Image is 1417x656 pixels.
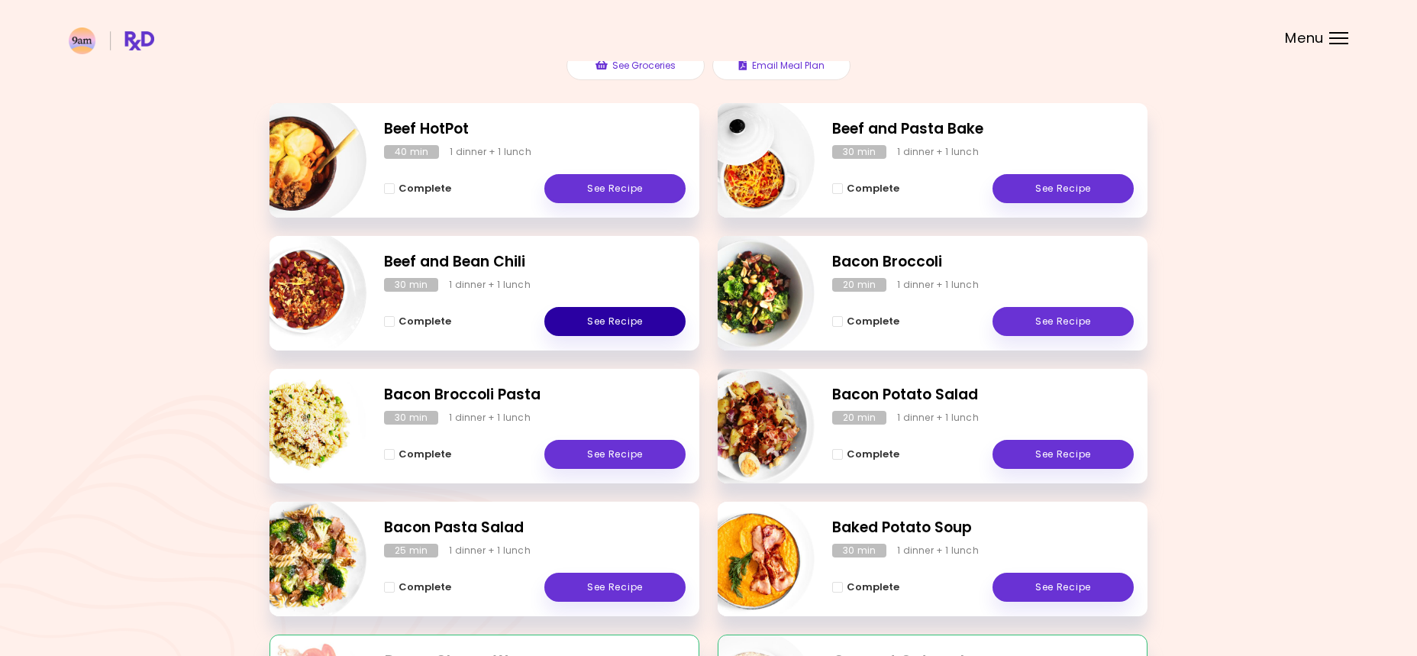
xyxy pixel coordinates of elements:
[993,440,1134,469] a: See Recipe - Bacon Potato Salad
[240,97,366,224] img: Info - Beef HotPot
[712,51,851,80] button: Email Meal Plan
[384,145,439,159] div: 40 min
[688,97,815,224] img: Info - Beef and Pasta Bake
[450,145,531,159] div: 1 dinner + 1 lunch
[993,573,1134,602] a: See Recipe - Baked Potato Soup
[832,517,1134,539] h2: Baked Potato Soup
[384,179,451,198] button: Complete - Beef HotPot
[544,174,686,203] a: See Recipe - Beef HotPot
[384,384,686,406] h2: Bacon Broccoli Pasta
[897,145,979,159] div: 1 dinner + 1 lunch
[993,307,1134,336] a: See Recipe - Bacon Broccoli
[847,581,899,593] span: Complete
[832,278,886,292] div: 20 min
[832,578,899,596] button: Complete - Baked Potato Soup
[847,448,899,460] span: Complete
[847,183,899,195] span: Complete
[832,411,886,425] div: 20 min
[384,411,438,425] div: 30 min
[832,145,886,159] div: 30 min
[832,312,899,331] button: Complete - Bacon Broccoli
[832,179,899,198] button: Complete - Beef and Pasta Bake
[544,573,686,602] a: See Recipe - Bacon Pasta Salad
[384,517,686,539] h2: Bacon Pasta Salad
[832,445,899,464] button: Complete - Bacon Potato Salad
[384,578,451,596] button: Complete - Bacon Pasta Salad
[1285,31,1324,45] span: Menu
[399,315,451,328] span: Complete
[897,278,979,292] div: 1 dinner + 1 lunch
[688,230,815,357] img: Info - Bacon Broccoli
[384,445,451,464] button: Complete - Bacon Broccoli Pasta
[399,448,451,460] span: Complete
[688,496,815,622] img: Info - Baked Potato Soup
[847,315,899,328] span: Complete
[384,251,686,273] h2: Beef and Bean Chili
[832,251,1134,273] h2: Bacon Broccoli
[449,544,531,557] div: 1 dinner + 1 lunch
[384,312,451,331] button: Complete - Beef and Bean Chili
[240,496,366,622] img: Info - Bacon Pasta Salad
[449,278,531,292] div: 1 dinner + 1 lunch
[449,411,531,425] div: 1 dinner + 1 lunch
[832,384,1134,406] h2: Bacon Potato Salad
[688,363,815,490] img: Info - Bacon Potato Salad
[69,27,154,54] img: RxDiet
[384,278,438,292] div: 30 min
[832,544,886,557] div: 30 min
[993,174,1134,203] a: See Recipe - Beef and Pasta Bake
[384,118,686,141] h2: Beef HotPot
[240,363,366,490] img: Info - Bacon Broccoli Pasta
[544,307,686,336] a: See Recipe - Beef and Bean Chili
[566,51,705,80] button: See Groceries
[544,440,686,469] a: See Recipe - Bacon Broccoli Pasta
[399,581,451,593] span: Complete
[399,183,451,195] span: Complete
[384,544,438,557] div: 25 min
[897,411,979,425] div: 1 dinner + 1 lunch
[897,544,979,557] div: 1 dinner + 1 lunch
[832,118,1134,141] h2: Beef and Pasta Bake
[240,230,366,357] img: Info - Beef and Bean Chili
